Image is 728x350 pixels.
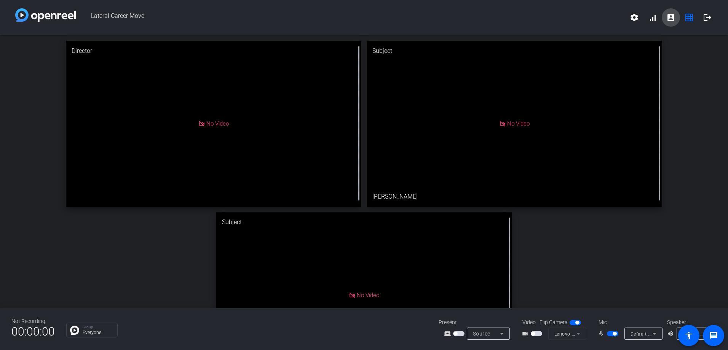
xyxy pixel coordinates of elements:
[206,120,229,127] span: No Video
[11,322,55,341] span: 00:00:00
[667,329,676,338] mat-icon: volume_up
[703,13,712,22] mat-icon: logout
[70,326,79,335] img: Chat Icon
[367,41,662,61] div: Subject
[598,329,607,338] mat-icon: mic_none
[11,317,55,325] div: Not Recording
[522,329,531,338] mat-icon: videocam_outline
[83,330,113,335] p: Everyone
[591,318,667,326] div: Mic
[522,318,536,326] span: Video
[684,331,693,340] mat-icon: accessibility
[76,8,625,27] span: Lateral Career Move
[630,13,639,22] mat-icon: settings
[439,318,515,326] div: Present
[66,41,361,61] div: Director
[685,13,694,22] mat-icon: grid_on
[643,8,662,27] button: signal_cellular_alt
[357,292,379,299] span: No Video
[507,120,530,127] span: No Video
[631,331,722,337] span: Default - Microphone (Lenovo 510 Audio)
[667,318,713,326] div: Speaker
[216,212,512,232] div: Subject
[540,318,568,326] span: Flip Camera
[83,325,113,329] p: Group
[444,329,453,338] mat-icon: screen_share_outline
[666,13,675,22] mat-icon: account_box
[473,331,490,337] span: Source
[709,331,718,340] mat-icon: message
[15,8,76,22] img: white-gradient.svg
